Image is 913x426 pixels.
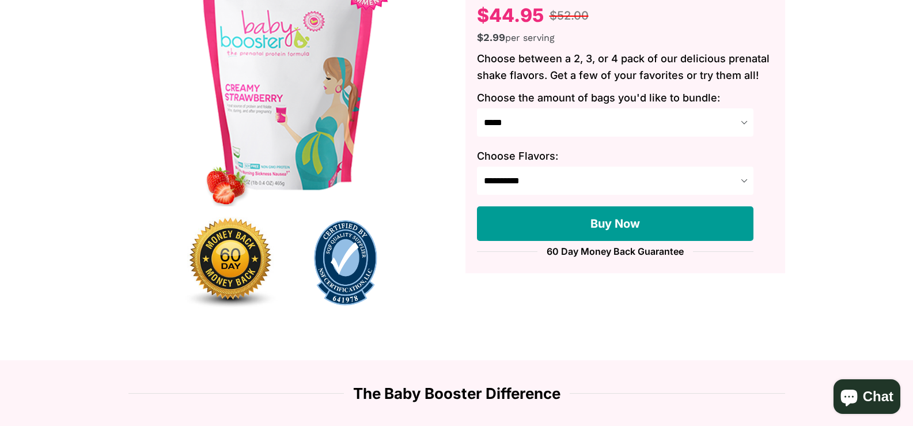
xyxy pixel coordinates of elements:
[477,148,774,164] label: Choose Flavors:
[477,206,753,241] button: Buy Now
[173,206,288,320] img: 60dayworryfreemoneybackguarantee-1640121073628.jpg
[477,51,774,84] p: Choose between a 2, 3, or 4 pack of our delicious prenatal shake flavors. Get a few of your favor...
[830,379,904,417] inbox-online-store-chat: Shopify online store chat
[344,386,570,401] span: The Baby Booster Difference
[477,29,774,45] div: per serving
[477,31,505,43] span: $2.99
[477,4,544,27] span: $44.95
[288,220,403,306] img: sqf-blue-quality-shield_641978_premark-health-science-inc-1649282014044.png
[537,247,693,256] span: 60 Day Money Back Guarantee
[550,9,589,22] span: $52.00
[477,90,774,105] label: Choose the amount of bags you'd like to bundle:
